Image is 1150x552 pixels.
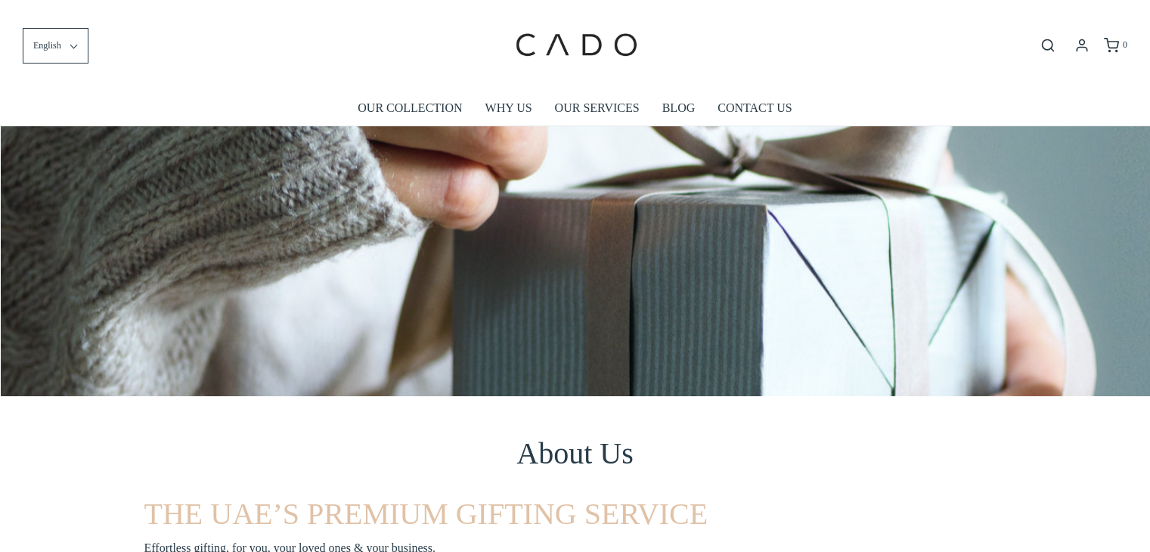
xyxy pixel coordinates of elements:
[511,11,640,79] img: cadogifting
[662,91,696,126] a: BLOG
[555,91,640,126] a: OUR SERVICES
[1034,37,1062,54] button: Open search bar
[485,91,532,126] a: WHY US
[358,91,462,126] a: OUR COLLECTION
[33,39,61,53] span: English
[144,434,1006,473] h1: About Us
[23,28,88,64] button: English
[1102,38,1127,53] a: 0
[718,91,792,126] a: CONTACT US
[144,497,708,531] span: THE UAE’S PREMIUM GIFTING SERVICE
[1123,39,1127,50] span: 0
